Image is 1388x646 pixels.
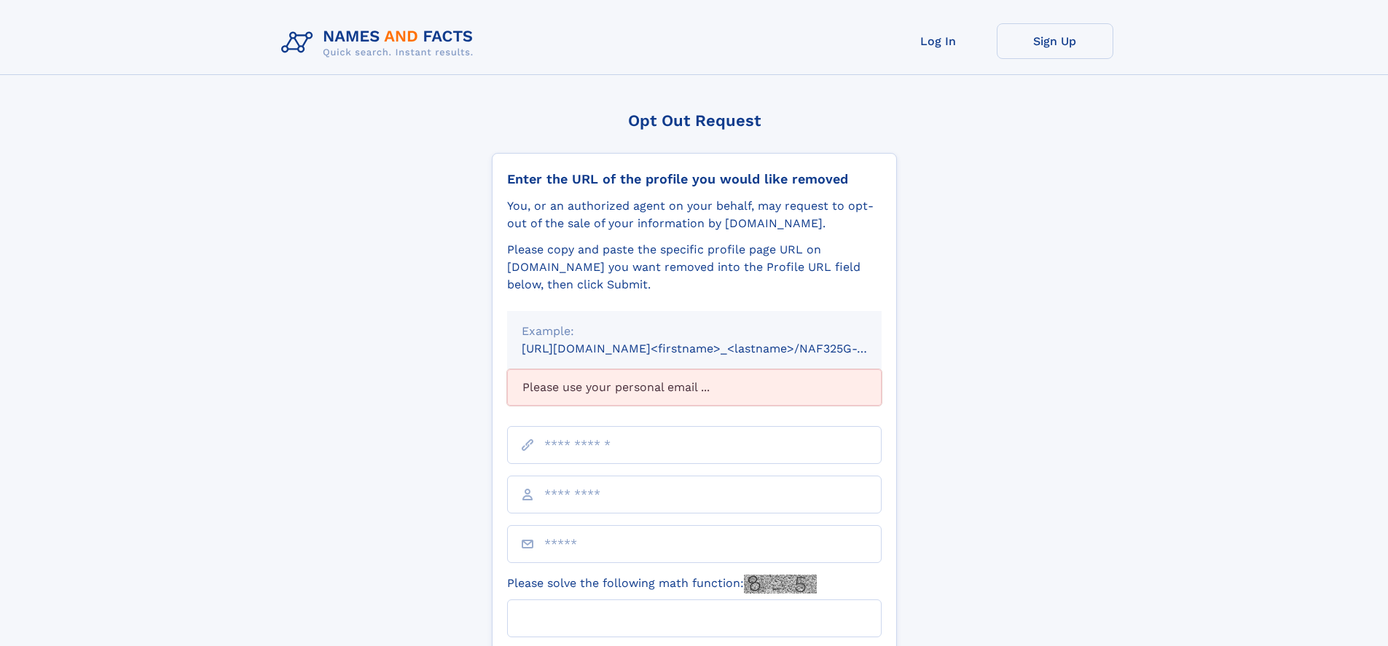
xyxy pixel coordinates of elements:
div: Please use your personal email ... [507,369,882,406]
div: Example: [522,323,867,340]
label: Please solve the following math function: [507,575,817,594]
div: You, or an authorized agent on your behalf, may request to opt-out of the sale of your informatio... [507,197,882,232]
div: Please copy and paste the specific profile page URL on [DOMAIN_NAME] you want removed into the Pr... [507,241,882,294]
a: Sign Up [997,23,1113,59]
div: Opt Out Request [492,111,897,130]
div: Enter the URL of the profile you would like removed [507,171,882,187]
a: Log In [880,23,997,59]
small: [URL][DOMAIN_NAME]<firstname>_<lastname>/NAF325G-xxxxxxxx [522,342,909,355]
img: Logo Names and Facts [275,23,485,63]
